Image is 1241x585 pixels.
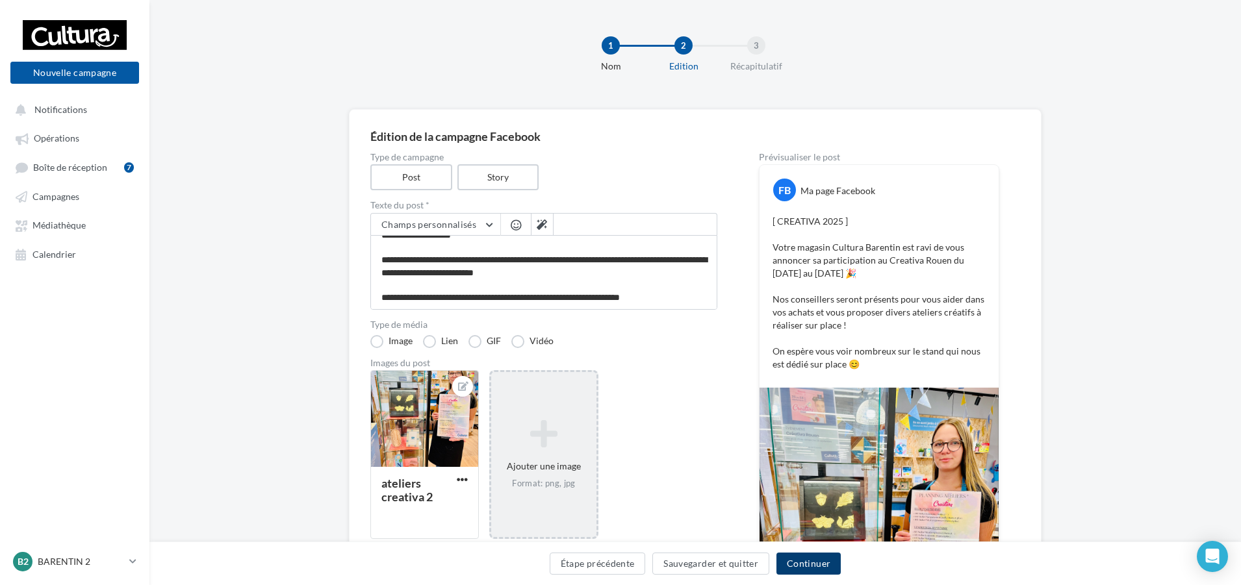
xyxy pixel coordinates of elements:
a: Boîte de réception7 [8,155,142,179]
p: BARENTIN 2 [38,555,124,568]
a: Opérations [8,126,142,149]
span: Champs personnalisés [381,219,476,230]
div: 7 [124,162,134,173]
button: Sauvegarder et quitter [652,553,769,575]
label: Type de campagne [370,153,717,162]
div: Ma page Facebook [800,184,875,197]
div: FB [773,179,796,201]
p: [ CREATIVA 2025 ] Votre magasin Cultura Barentin est ravi de vous annoncer sa participation au Cr... [773,215,986,371]
div: ateliers creativa 2 [381,476,433,504]
span: B2 [18,555,29,568]
button: Étape précédente [550,553,646,575]
label: Texte du post * [370,201,717,210]
div: 1 [602,36,620,55]
div: 2 [674,36,693,55]
label: Story [457,164,539,190]
span: Boîte de réception [33,162,107,173]
div: Edition [642,60,725,73]
label: Post [370,164,452,190]
div: Édition de la campagne Facebook [370,131,1020,142]
a: Médiathèque [8,213,142,236]
button: Continuer [776,553,841,575]
span: Opérations [34,133,79,144]
a: Campagnes [8,184,142,208]
span: Calendrier [32,249,76,260]
span: Campagnes [32,191,79,202]
div: Nom [569,60,652,73]
span: Notifications [34,104,87,115]
label: Vidéo [511,335,554,348]
span: Médiathèque [32,220,86,231]
div: 3 [747,36,765,55]
label: Lien [423,335,458,348]
div: Prévisualiser le post [759,153,999,162]
div: Open Intercom Messenger [1197,541,1228,572]
label: Type de média [370,320,717,329]
label: Image [370,335,413,348]
button: Notifications [8,97,136,121]
div: Images du post [370,358,717,367]
a: Calendrier [8,242,142,266]
button: Champs personnalisés [371,214,500,236]
button: Nouvelle campagne [10,62,139,84]
div: Récapitulatif [715,60,798,73]
a: B2 BARENTIN 2 [10,549,139,574]
label: GIF [468,335,501,348]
